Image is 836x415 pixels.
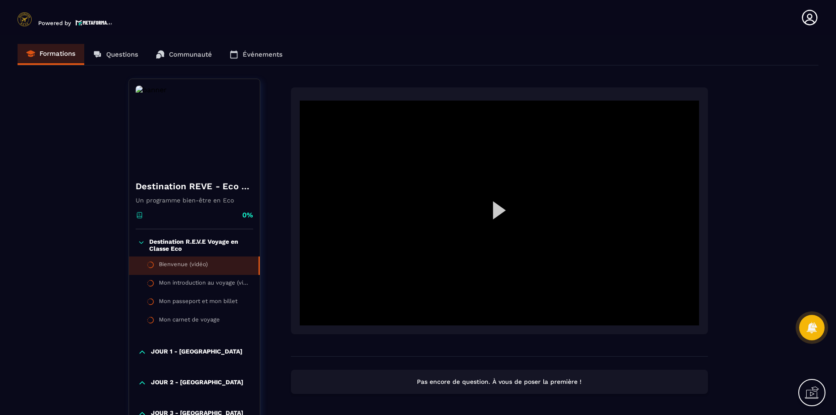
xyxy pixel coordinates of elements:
[38,20,71,26] p: Powered by
[136,197,253,204] p: Un programme bien-être en Eco
[151,348,242,357] p: JOUR 1 - [GEOGRAPHIC_DATA]
[136,180,253,192] h4: Destination REVE - Eco - Copy
[136,86,253,173] img: banner
[299,378,700,386] p: Pas encore de question. À vous de poser la première !
[151,379,243,387] p: JOUR 2 - [GEOGRAPHIC_DATA]
[159,261,208,271] div: Bienvenue (vidéo)
[75,19,112,26] img: logo
[18,12,32,26] img: logo-branding
[242,210,253,220] p: 0%
[159,316,220,326] div: Mon carnet de voyage
[159,279,251,289] div: Mon introduction au voyage (vidéo et pdf)
[159,298,237,307] div: Mon passeport et mon billet
[149,238,251,252] p: Destination R.E.V.E Voyage en Classe Eco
